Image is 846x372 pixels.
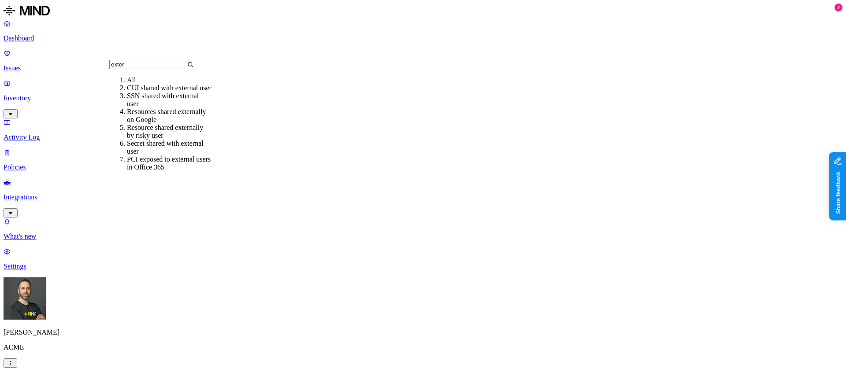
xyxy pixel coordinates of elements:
[4,148,842,171] a: Policies
[109,60,187,69] input: Search
[4,64,842,72] p: Issues
[4,34,842,42] p: Dashboard
[835,4,842,11] div: 2
[4,163,842,171] p: Policies
[4,4,842,19] a: MIND
[127,124,211,140] div: Resource shared externally by risky user
[127,140,211,155] div: Secret shared with external user
[127,92,211,108] div: SSN shared with external user
[4,94,842,102] p: Inventory
[4,343,842,351] p: ACME
[4,118,842,141] a: Activity Log
[127,155,211,171] div: PCI exposed to external users in Office 365
[4,49,842,72] a: Issues
[127,76,211,84] div: All
[127,108,211,124] div: Resources shared externally on Google
[4,277,46,320] img: Tom Mayblum
[4,262,842,270] p: Settings
[4,133,842,141] p: Activity Log
[4,19,842,42] a: Dashboard
[4,217,842,240] a: What's new
[127,84,211,92] div: CUI shared with external user
[4,178,842,216] a: Integrations
[4,232,842,240] p: What's new
[4,193,842,201] p: Integrations
[4,247,842,270] a: Settings
[4,4,50,18] img: MIND
[4,79,842,117] a: Inventory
